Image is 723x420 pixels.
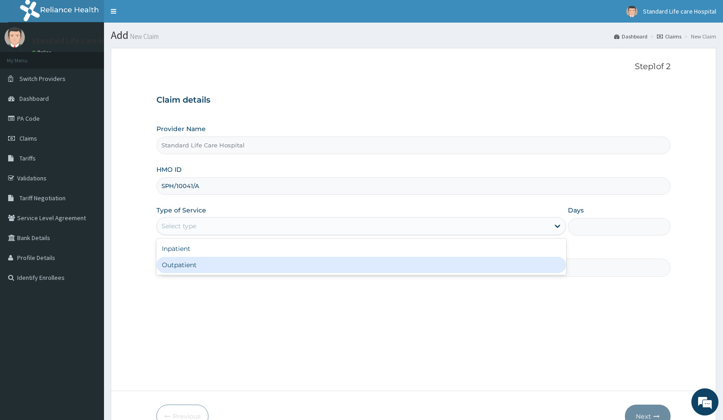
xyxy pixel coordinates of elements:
[156,257,566,273] div: Outpatient
[19,94,49,103] span: Dashboard
[614,33,647,40] a: Dashboard
[19,154,36,162] span: Tariffs
[156,124,206,133] label: Provider Name
[19,134,37,142] span: Claims
[5,27,25,47] img: User Image
[643,7,716,15] span: Standard Life care Hospital
[156,206,206,215] label: Type of Service
[657,33,681,40] a: Claims
[111,29,716,41] h1: Add
[161,222,196,231] div: Select type
[156,95,670,105] h3: Claim details
[32,37,128,45] p: Standard Life care Hospital
[682,33,716,40] li: New Claim
[32,49,53,56] a: Online
[47,51,152,62] div: Chat with us now
[148,5,170,26] div: Minimize live chat window
[156,241,566,257] div: Inpatient
[156,177,670,195] input: Enter HMO ID
[626,6,638,17] img: User Image
[52,114,125,205] span: We're online!
[19,75,66,83] span: Switch Providers
[128,33,159,40] small: New Claim
[17,45,37,68] img: d_794563401_company_1708531726252_794563401
[156,62,670,72] p: Step 1 of 2
[156,165,182,174] label: HMO ID
[19,194,66,202] span: Tariff Negotiation
[5,247,172,278] textarea: Type your message and hit 'Enter'
[568,206,584,215] label: Days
